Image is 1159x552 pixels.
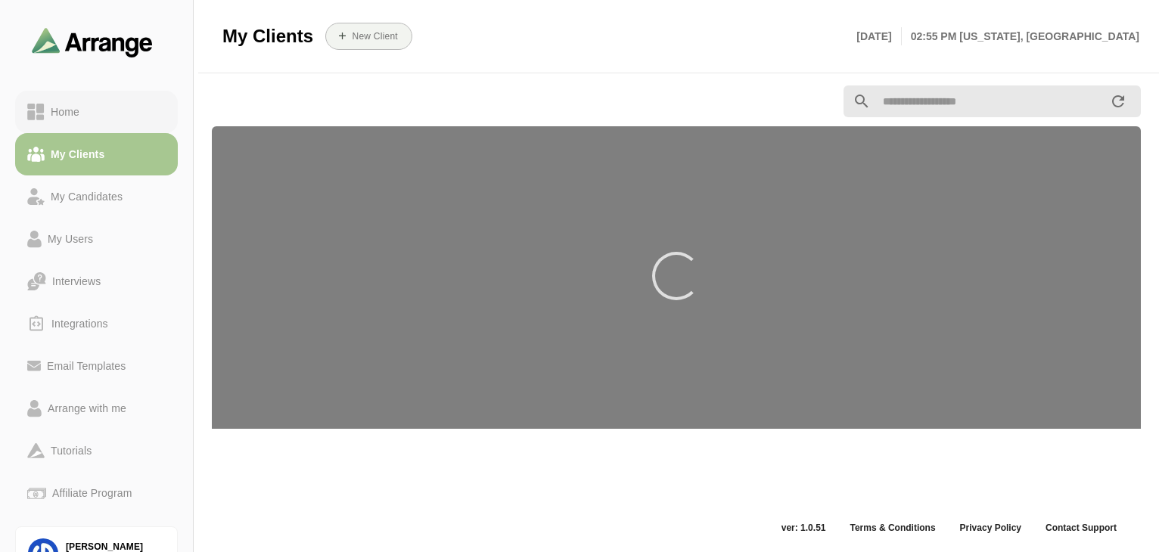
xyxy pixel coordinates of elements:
[45,145,110,163] div: My Clients
[42,399,132,417] div: Arrange with me
[42,230,99,248] div: My Users
[45,315,114,333] div: Integrations
[46,484,138,502] div: Affiliate Program
[41,357,132,375] div: Email Templates
[769,522,838,534] span: ver: 1.0.51
[1109,92,1127,110] i: appended action
[15,218,178,260] a: My Users
[45,103,85,121] div: Home
[1033,522,1129,534] a: Contact Support
[15,302,178,345] a: Integrations
[45,188,129,206] div: My Candidates
[902,27,1139,45] p: 02:55 PM [US_STATE], [GEOGRAPHIC_DATA]
[325,23,412,50] button: New Client
[15,133,178,175] a: My Clients
[15,345,178,387] a: Email Templates
[15,387,178,430] a: Arrange with me
[15,430,178,472] a: Tutorials
[222,25,313,48] span: My Clients
[837,522,947,534] a: Terms & Conditions
[45,442,98,460] div: Tutorials
[32,27,153,57] img: arrangeai-name-small-logo.4d2b8aee.svg
[15,472,178,514] a: Affiliate Program
[948,522,1033,534] a: Privacy Policy
[15,175,178,218] a: My Candidates
[856,27,901,45] p: [DATE]
[46,272,107,290] div: Interviews
[351,31,397,42] b: New Client
[15,91,178,133] a: Home
[15,260,178,302] a: Interviews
